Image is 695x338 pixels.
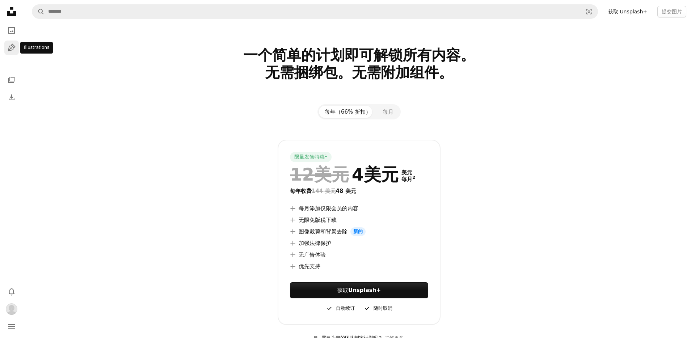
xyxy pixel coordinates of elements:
[604,6,652,17] a: 获取 Unsplash+
[6,303,17,315] img: 用户 geek lai 的头像
[401,169,412,176] font: 美元
[4,4,19,20] a: 首页 — Unsplash
[294,154,325,160] font: 限量发售特惠
[32,4,598,19] form: 在全站范围内查找视觉效果
[325,109,371,115] font: 每年（66% 折扣）
[299,252,326,258] font: 无广告体验
[290,282,428,298] a: 获取Unsplash+
[290,188,312,194] font: 每年收费
[353,229,363,234] font: 新的
[336,188,356,194] font: 48 美元
[4,41,19,55] a: 插图
[412,175,415,180] font: 2
[352,164,399,185] font: 4美元
[4,302,19,316] button: 轮廓
[312,188,336,194] font: 144 美元
[657,6,686,17] button: 提交图片
[4,23,19,38] a: 照片
[608,9,647,14] font: 获取 Unsplash+
[4,90,19,105] a: 下载历史记录
[299,205,358,212] font: 每月添加仅限会员的内容
[299,217,337,223] font: 无限免版税下载
[4,284,19,299] button: 通知
[265,64,453,81] font: 无需捆绑包。无需附加组件。
[299,240,331,246] font: 加强法律保护
[4,319,19,334] button: 菜单
[336,305,355,311] font: 自动续订
[662,9,682,14] font: 提交图片
[299,263,320,270] font: 优先支持
[323,153,329,161] a: 1
[337,287,348,293] font: 获取
[401,176,412,182] font: 每月
[4,73,19,87] a: 收藏
[325,153,327,157] font: 1
[383,109,393,115] font: 每月
[243,47,475,63] font: 一个简单的计划即可解锁所有内容。
[299,228,347,235] font: 图像裁剪和背景去除
[348,287,381,293] font: Unsplash+
[580,5,598,18] button: 视觉搜索
[290,164,349,185] font: 12美元
[411,176,417,182] a: 2
[32,5,45,18] button: 搜索 Unsplash
[374,305,392,311] font: 随时取消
